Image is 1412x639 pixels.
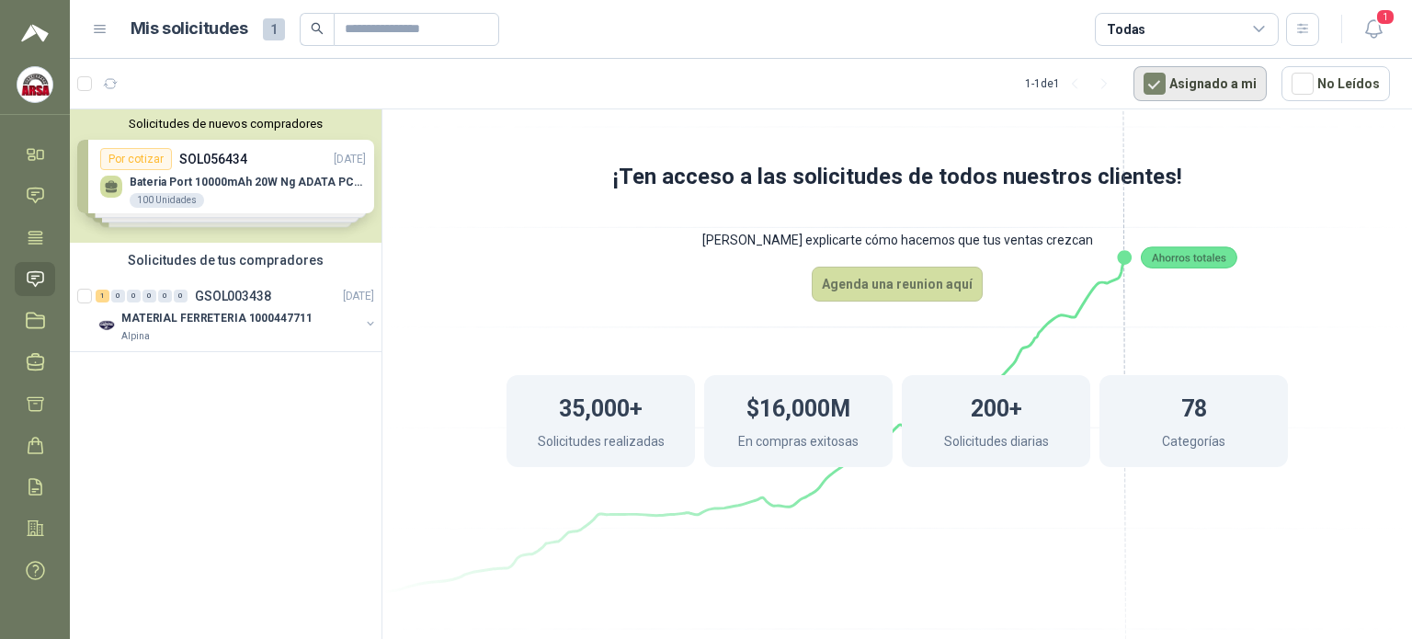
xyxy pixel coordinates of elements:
[263,18,285,40] span: 1
[158,290,172,302] div: 0
[142,290,156,302] div: 0
[1375,8,1395,26] span: 1
[96,314,118,337] img: Company Logo
[17,67,52,102] img: Company Logo
[311,22,324,35] span: search
[70,109,381,243] div: Solicitudes de nuevos compradoresPor cotizarSOL056434[DATE] Bateria Port 10000mAh 20W Ng ADATA PC...
[121,310,312,327] p: MATERIAL FERRETERIA 1000447711
[746,386,850,427] h1: $16,000M
[111,290,125,302] div: 0
[96,285,378,344] a: 1 0 0 0 0 0 GSOL003438[DATE] Company LogoMATERIAL FERRETERIA 1000447711Alpina
[538,431,665,456] p: Solicitudes realizadas
[343,288,374,305] p: [DATE]
[944,431,1049,456] p: Solicitudes diarias
[21,22,49,44] img: Logo peakr
[1281,66,1390,101] button: No Leídos
[1025,69,1119,98] div: 1 - 1 de 1
[174,290,188,302] div: 0
[1357,13,1390,46] button: 1
[1162,431,1225,456] p: Categorías
[1107,19,1145,40] div: Todas
[1181,386,1207,427] h1: 78
[195,290,271,302] p: GSOL003438
[738,431,859,456] p: En compras exitosas
[127,290,141,302] div: 0
[812,267,983,302] button: Agenda una reunion aquí
[96,290,109,302] div: 1
[559,386,643,427] h1: 35,000+
[131,16,248,42] h1: Mis solicitudes
[70,243,381,278] div: Solicitudes de tus compradores
[1133,66,1267,101] button: Asignado a mi
[77,117,374,131] button: Solicitudes de nuevos compradores
[121,329,150,344] p: Alpina
[971,386,1022,427] h1: 200+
